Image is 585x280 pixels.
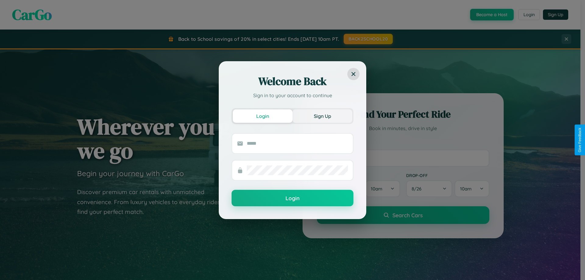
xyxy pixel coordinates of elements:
[233,109,292,123] button: Login
[232,190,353,206] button: Login
[232,92,353,99] p: Sign in to your account to continue
[578,128,582,152] div: Give Feedback
[292,109,352,123] button: Sign Up
[232,74,353,89] h2: Welcome Back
